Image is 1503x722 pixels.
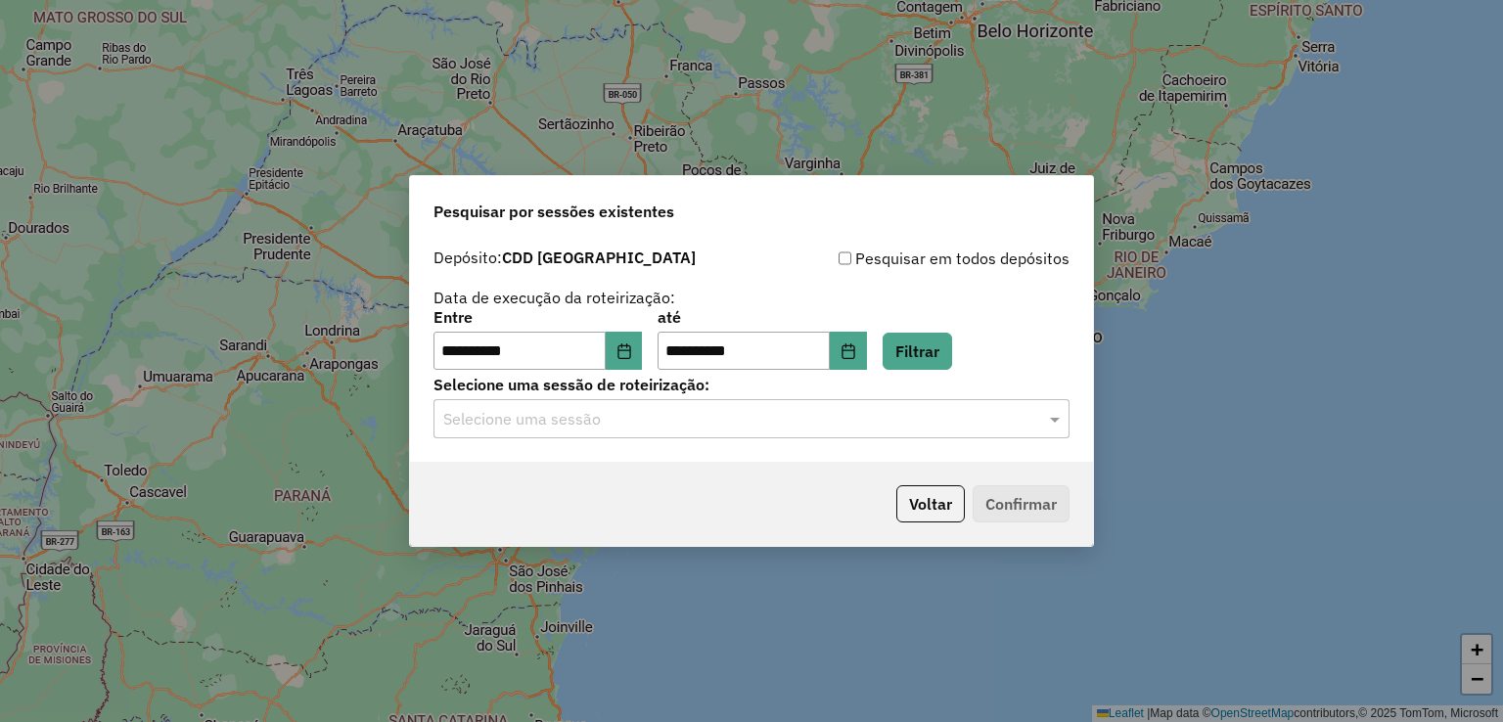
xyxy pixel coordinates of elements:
button: Voltar [896,485,965,522]
label: até [658,305,866,329]
strong: CDD [GEOGRAPHIC_DATA] [502,248,696,267]
label: Data de execução da roteirização: [433,286,675,309]
label: Selecione uma sessão de roteirização: [433,373,1070,396]
button: Choose Date [606,332,643,371]
span: Pesquisar por sessões existentes [433,200,674,223]
button: Choose Date [830,332,867,371]
label: Entre [433,305,642,329]
label: Depósito: [433,246,696,269]
button: Filtrar [883,333,952,370]
div: Pesquisar em todos depósitos [751,247,1070,270]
